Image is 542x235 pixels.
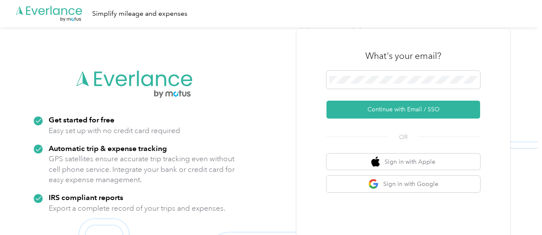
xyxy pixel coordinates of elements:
p: Easy set up with no credit card required [49,125,180,136]
p: GPS satellites ensure accurate trip tracking even without cell phone service. Integrate your bank... [49,154,235,185]
p: Export a complete record of your trips and expenses. [49,203,225,214]
h3: What's your email? [365,50,441,62]
button: apple logoSign in with Apple [326,154,480,170]
img: apple logo [371,157,380,167]
strong: IRS compliant reports [49,193,123,202]
button: google logoSign in with Google [326,176,480,192]
button: Continue with Email / SSO [326,101,480,119]
img: google logo [368,179,379,189]
strong: Get started for free [49,115,114,124]
div: Simplify mileage and expenses [92,9,187,19]
strong: Automatic trip & expense tracking [49,144,167,153]
span: OR [388,133,418,142]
